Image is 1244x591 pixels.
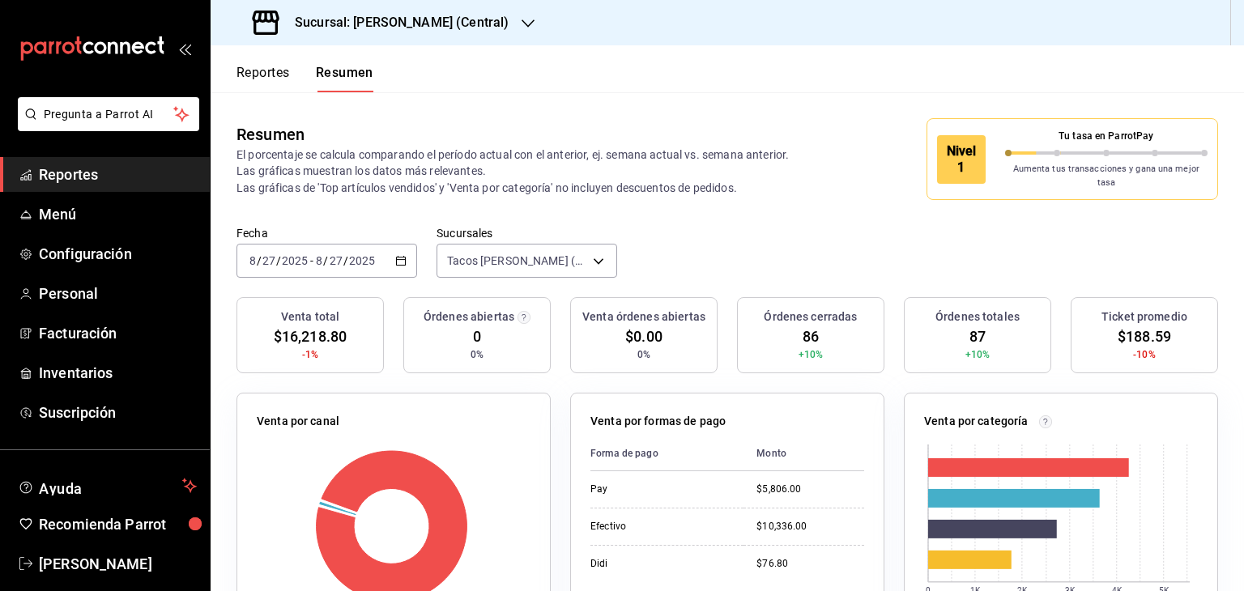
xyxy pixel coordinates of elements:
span: +10% [799,347,824,362]
span: [PERSON_NAME] [39,553,197,575]
span: Tacos [PERSON_NAME] (Central) [447,253,587,269]
span: / [343,254,348,267]
span: Reportes [39,164,197,185]
span: 86 [803,325,819,347]
label: Sucursales [437,227,617,239]
div: navigation tabs [236,65,373,92]
span: 0% [637,347,650,362]
span: Suscripción [39,402,197,423]
span: -10% [1133,347,1156,362]
span: / [257,254,262,267]
span: $0.00 [625,325,662,347]
div: $10,336.00 [756,520,864,534]
span: 87 [969,325,986,347]
p: Venta por formas de pago [590,413,726,430]
button: Pregunta a Parrot AI [18,97,199,131]
span: -1% [302,347,318,362]
input: -- [249,254,257,267]
span: Pregunta a Parrot AI [44,106,174,123]
span: $16,218.80 [274,325,347,347]
h3: Venta total [281,308,339,325]
input: ---- [281,254,309,267]
a: Pregunta a Parrot AI [11,117,199,134]
span: / [276,254,281,267]
span: Configuración [39,243,197,265]
span: 0 [473,325,481,347]
p: Venta por categoría [924,413,1029,430]
span: Inventarios [39,362,197,384]
h3: Órdenes cerradas [764,308,857,325]
input: -- [329,254,343,267]
span: Ayuda [39,476,176,495]
button: open_drawer_menu [178,42,191,55]
input: -- [262,254,276,267]
p: El porcentaje se calcula comparando el período actual con el anterior, ej. semana actual vs. sema... [236,147,809,195]
h3: Órdenes totales [935,308,1020,325]
button: Resumen [316,65,373,92]
span: 0% [471,347,484,362]
div: $76.80 [756,557,864,571]
span: Facturación [39,322,197,344]
label: Fecha [236,227,417,239]
div: $5,806.00 [756,483,864,496]
h3: Órdenes abiertas [424,308,514,325]
span: Recomienda Parrot [39,513,197,535]
p: Aumenta tus transacciones y gana una mejor tasa [1005,163,1208,189]
span: $188.59 [1118,325,1171,347]
div: Resumen [236,122,305,147]
h3: Venta órdenes abiertas [582,308,705,325]
h3: Ticket promedio [1101,308,1187,325]
input: -- [315,254,323,267]
span: +10% [965,347,991,362]
input: ---- [348,254,376,267]
p: Tu tasa en ParrotPay [1005,129,1208,143]
p: Venta por canal [257,413,339,430]
div: Pay [590,483,731,496]
span: - [310,254,313,267]
h3: Sucursal: [PERSON_NAME] (Central) [282,13,509,32]
div: Nivel 1 [937,135,986,184]
span: Personal [39,283,197,304]
div: Efectivo [590,520,731,534]
div: Didi [590,557,731,571]
button: Reportes [236,65,290,92]
th: Monto [743,436,864,471]
span: / [323,254,328,267]
span: Menú [39,203,197,225]
th: Forma de pago [590,436,743,471]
